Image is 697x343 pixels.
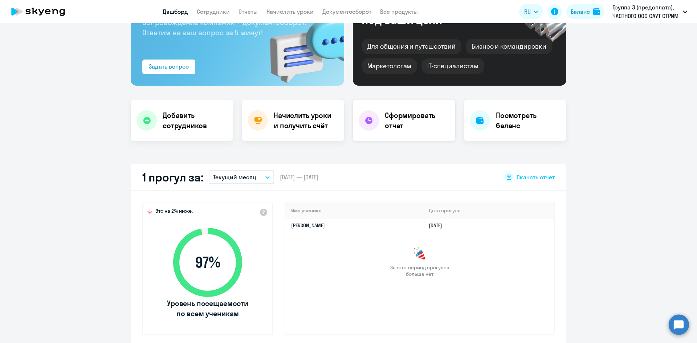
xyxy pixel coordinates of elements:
[593,8,600,15] img: balance
[280,173,318,181] span: [DATE] — [DATE]
[385,110,449,131] h4: Сформировать отчет
[362,39,461,54] div: Для общения и путешествий
[155,208,193,216] span: Это на 2% ниже,
[213,173,256,181] p: Текущий месяц
[423,203,554,218] th: Дата прогула
[609,3,691,20] button: Группа 3 (предоплата), ЧАСТНОГО ООО САУТ СТРИМ ТРАНСПОРТ Б.В. В Г. АНАПА, ФЛ
[260,4,344,86] img: bg-img
[421,58,484,74] div: IT-специалистам
[197,8,230,15] a: Сотрудники
[362,58,417,74] div: Маркетологам
[322,8,371,15] a: Документооборот
[362,1,486,26] div: Курсы английского под ваши цели
[517,173,555,181] span: Скачать отчет
[239,8,258,15] a: Отчеты
[566,4,604,19] button: Балансbalance
[612,3,680,20] p: Группа 3 (предоплата), ЧАСТНОГО ООО САУТ СТРИМ ТРАНСПОРТ Б.В. В Г. АНАПА, ФЛ
[142,170,203,184] h2: 1 прогул за:
[412,247,427,261] img: congrats
[496,110,561,131] h4: Посмотреть баланс
[142,60,195,74] button: Задать вопрос
[266,8,314,15] a: Начислить уроки
[571,7,590,16] div: Баланс
[149,62,189,71] div: Задать вопрос
[274,110,337,131] h4: Начислить уроки и получить счёт
[389,264,450,277] span: За этот период прогулов больше нет
[291,222,325,229] a: [PERSON_NAME]
[163,8,188,15] a: Дашборд
[524,7,531,16] span: RU
[285,203,423,218] th: Имя ученика
[429,222,448,229] a: [DATE]
[380,8,418,15] a: Все продукты
[519,4,543,19] button: RU
[466,39,552,54] div: Бизнес и командировки
[166,254,249,271] span: 97 %
[209,170,274,184] button: Текущий месяц
[166,298,249,319] span: Уровень посещаемости по всем ученикам
[163,110,227,131] h4: Добавить сотрудников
